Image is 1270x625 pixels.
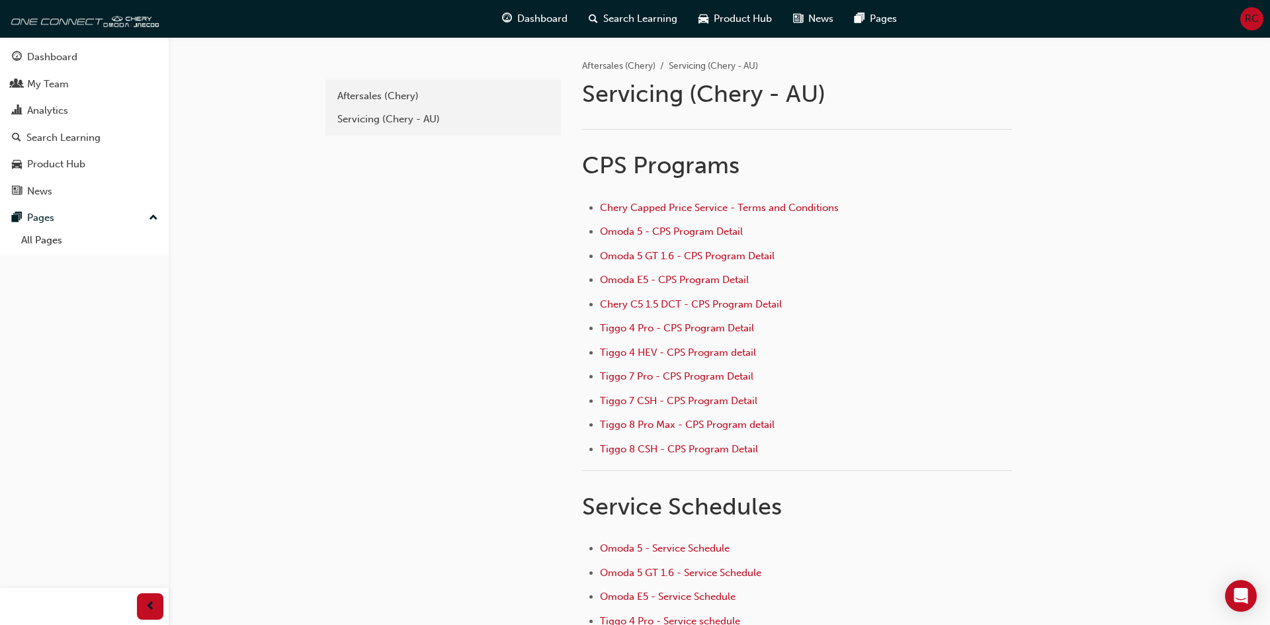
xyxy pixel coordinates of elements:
div: Open Intercom Messenger [1225,580,1257,612]
div: Search Learning [26,130,101,146]
a: Omoda 5 - CPS Program Detail [600,226,743,237]
div: Product Hub [27,157,85,172]
li: Servicing (Chery - AU) [669,59,758,74]
span: prev-icon [146,599,155,615]
a: Omoda 5 GT 1.6 - CPS Program Detail [600,250,775,262]
button: RC [1240,7,1263,30]
a: My Team [5,72,163,97]
div: News [27,184,52,199]
span: chart-icon [12,105,22,117]
div: Servicing (Chery - AU) [337,112,549,127]
span: Service Schedules [582,492,782,521]
div: Aftersales (Chery) [337,89,549,104]
span: Search Learning [603,11,677,26]
a: Servicing (Chery - AU) [331,108,556,131]
span: guage-icon [502,11,512,27]
a: News [5,179,163,204]
a: pages-iconPages [844,5,908,32]
span: pages-icon [12,212,22,224]
button: Pages [5,206,163,230]
button: DashboardMy TeamAnalyticsSearch LearningProduct HubNews [5,42,163,206]
a: Chery C5 1.5 DCT - CPS Program Detail [600,298,782,310]
a: Tiggo 7 Pro - CPS Program Detail [600,370,753,382]
span: news-icon [793,11,803,27]
span: guage-icon [12,52,22,63]
a: Search Learning [5,126,163,150]
a: Omoda 5 - Service Schedule [600,542,730,554]
a: car-iconProduct Hub [688,5,783,32]
span: up-icon [149,210,158,227]
span: search-icon [589,11,598,27]
span: CPS Programs [582,151,740,179]
a: Aftersales (Chery) [582,60,656,71]
span: RC [1245,11,1259,26]
div: Dashboard [27,50,77,65]
span: Pages [870,11,897,26]
a: Chery Capped Price Service - Terms and Conditions [600,202,839,214]
a: Tiggo 4 HEV - CPS Program detail [600,347,756,358]
span: people-icon [12,79,22,91]
span: News [808,11,833,26]
span: Dashboard [517,11,568,26]
a: Tiggo 8 CSH - CPS Program Detail [600,443,758,455]
div: My Team [27,77,69,92]
img: oneconnect [7,5,159,32]
a: Aftersales (Chery) [331,85,556,108]
a: Dashboard [5,45,163,69]
a: search-iconSearch Learning [578,5,688,32]
a: Omoda E5 - CPS Program Detail [600,274,749,286]
a: All Pages [16,230,163,251]
a: Omoda E5 - Service Schedule [600,591,736,603]
a: Omoda 5 GT 1.6 - Service Schedule [600,567,761,579]
a: Product Hub [5,152,163,177]
a: Tiggo 7 CSH - CPS Program Detail [600,395,757,407]
span: car-icon [698,11,708,27]
a: guage-iconDashboard [491,5,578,32]
div: Pages [27,210,54,226]
a: news-iconNews [783,5,844,32]
span: car-icon [12,159,22,171]
span: pages-icon [855,11,865,27]
h1: Servicing (Chery - AU) [582,79,1016,108]
span: Product Hub [714,11,772,26]
span: news-icon [12,186,22,198]
a: Tiggo 4 Pro - CPS Program Detail [600,322,754,334]
a: Analytics [5,99,163,123]
span: search-icon [12,132,21,144]
div: Analytics [27,103,68,118]
a: Tiggo 8 Pro Max - CPS Program detail [600,419,775,431]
